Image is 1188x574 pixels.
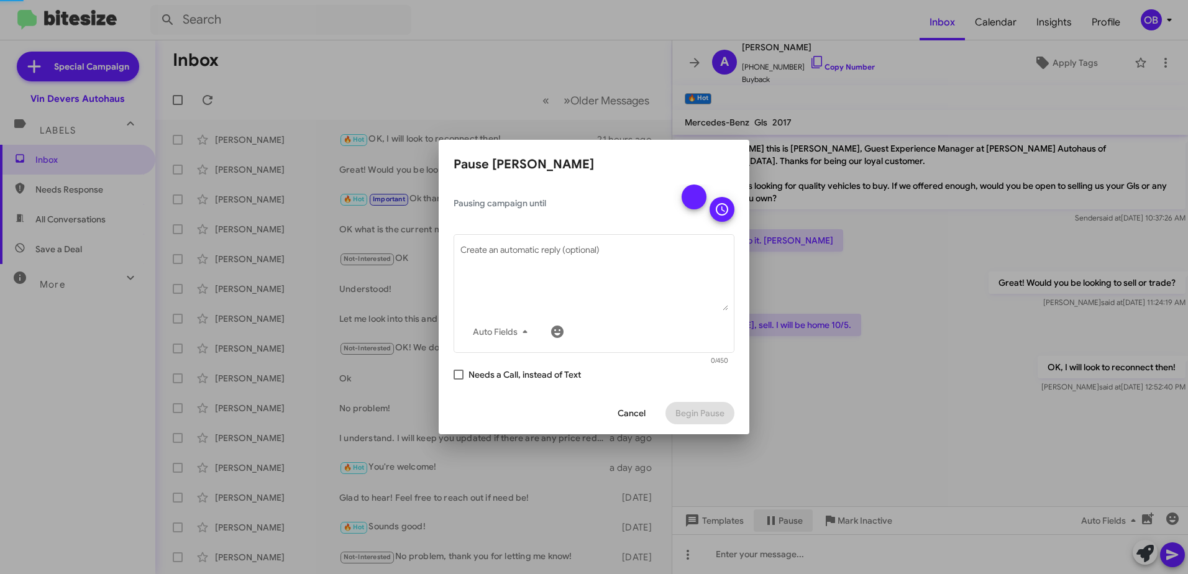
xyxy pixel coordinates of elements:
[608,402,656,424] button: Cancel
[454,197,671,209] span: Pausing campaign until
[473,321,532,343] span: Auto Fields
[463,321,542,343] button: Auto Fields
[711,357,728,365] mat-hint: 0/450
[618,402,646,424] span: Cancel
[665,402,734,424] button: Begin Pause
[454,155,734,175] h2: Pause [PERSON_NAME]
[675,402,724,424] span: Begin Pause
[468,367,581,382] span: Needs a Call, instead of Text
